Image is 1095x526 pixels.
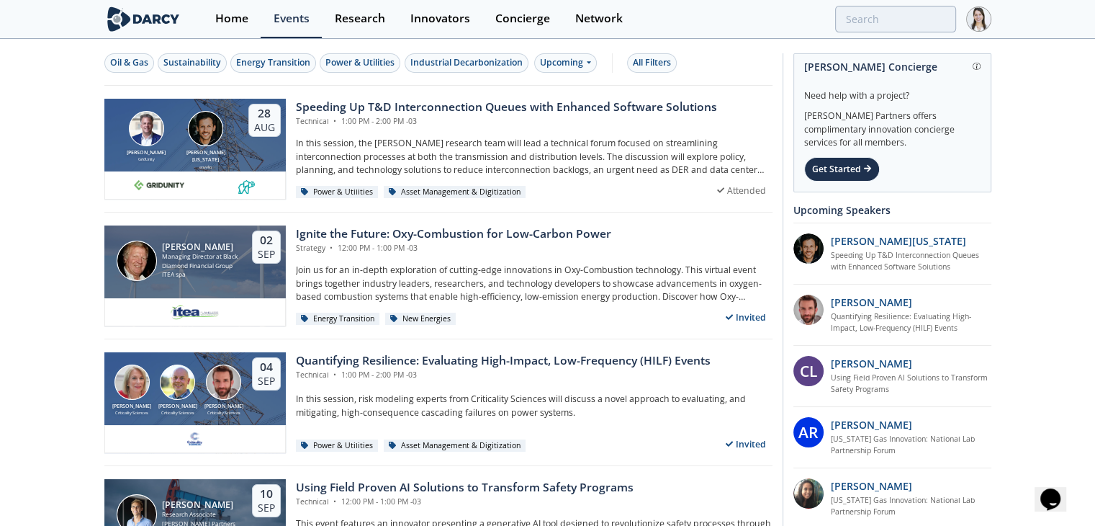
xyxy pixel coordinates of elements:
[162,252,239,270] div: Managing Director at Black Diamond Financial Group
[163,56,221,69] div: Sustainability
[109,403,156,411] div: [PERSON_NAME]
[258,233,275,248] div: 02
[804,79,981,102] div: Need help with a project?
[158,53,227,73] button: Sustainability
[162,270,239,280] div: ITEA spa
[633,56,671,69] div: All Filters
[385,313,456,326] div: New Energies
[831,250,991,273] a: Speeding Up T&D Interconnection Queues with Enhanced Software Solutions
[1035,468,1081,512] iframe: chat widget
[104,99,772,200] a: Brian Fitzsimons [PERSON_NAME] GridUnity Luigi Montana [PERSON_NAME][US_STATE] envelio 28 Aug Spe...
[793,356,824,386] div: CL
[124,149,168,157] div: [PERSON_NAME]
[170,303,220,321] img: e2203200-5b7a-4eed-a60e-128142053302
[104,53,154,73] button: Oil & Gas
[109,410,156,416] div: Criticality Sciences
[296,226,611,243] div: Ignite the Future: Oxy-Combustion for Low-Carbon Power
[104,352,772,453] a: Susan Ginsburg [PERSON_NAME] Criticality Sciences Ben Ruddell [PERSON_NAME] Criticality Sciences ...
[117,241,157,281] img: Patrick Imeson
[104,6,183,32] img: logo-wide.svg
[831,373,991,396] a: Using Field Proven AI Solutions to Transform Safety Programs
[831,495,991,518] a: [US_STATE] Gas Innovation: National Lab Partnership Forum
[258,375,275,388] div: Sep
[201,403,247,411] div: [PERSON_NAME]
[162,242,239,252] div: [PERSON_NAME]
[296,440,379,453] div: Power & Utilities
[793,197,991,223] div: Upcoming Speakers
[296,264,772,303] p: Join us for an in-depth exploration of cutting-edge innovations in Oxy-Combustion technology. Thi...
[793,417,824,447] div: AR
[162,510,235,520] div: Research Associate
[835,6,956,32] input: Advanced Search
[410,13,470,24] div: Innovators
[110,56,148,69] div: Oil & Gas
[258,502,275,514] div: Sep
[236,56,310,69] div: Energy Transition
[831,417,912,432] p: [PERSON_NAME]
[575,13,623,24] div: Network
[325,56,395,69] div: Power & Utilities
[410,56,523,69] div: Industrial Decarbonization
[160,365,195,400] img: Ben Ruddell
[254,107,275,121] div: 28
[973,63,981,71] img: information.svg
[331,496,339,507] span: •
[831,478,912,494] p: [PERSON_NAME]
[719,435,772,453] div: Invited
[793,233,824,264] img: 1b183925-147f-4a47-82c9-16eeeed5003c
[804,102,981,150] div: [PERSON_NAME] Partners offers complimentary innovation concierge services for all members.
[296,352,711,370] div: Quantifying Resilience: Evaluating High-Impact, Low-Frequency (HILF) Events
[831,295,912,310] p: [PERSON_NAME]
[155,410,201,416] div: Criticality Sciences
[104,226,772,326] a: Patrick Imeson [PERSON_NAME] Managing Director at Black Diamond Financial Group ITEA spa 02 Sep I...
[186,430,204,447] img: f59c13b7-8146-4c0f-b540-69d0cf6e4c34
[804,54,981,79] div: [PERSON_NAME] Concierge
[793,295,824,325] img: 90f9c750-37bc-4a35-8c39-e7b0554cf0e9
[188,111,223,146] img: Luigi Montana
[296,116,717,128] div: Technical 1:00 PM - 2:00 PM -03
[184,149,228,164] div: [PERSON_NAME][US_STATE]
[274,13,310,24] div: Events
[627,53,677,73] button: All Filters
[793,478,824,509] img: P3oGsdP3T1ZY1PVH95Iw
[258,487,275,502] div: 10
[296,99,717,116] div: Speeding Up T&D Interconnection Queues with Enhanced Software Solutions
[384,186,526,199] div: Asset Management & Digitization
[831,434,991,457] a: [US_STATE] Gas Innovation: National Lab Partnership Forum
[711,182,772,200] div: Attended
[335,13,385,24] div: Research
[238,177,256,194] img: 336b6de1-6040-4323-9c13-5718d9811639
[184,164,228,170] div: envelio
[296,186,379,199] div: Power & Utilities
[831,311,991,334] a: Quantifying Resilience: Evaluating High-Impact, Low-Frequency (HILF) Events
[405,53,528,73] button: Industrial Decarbonization
[296,370,711,381] div: Technical 1:00 PM - 2:00 PM -03
[201,410,247,416] div: Criticality Sciences
[296,496,634,508] div: Technical 12:00 PM - 1:00 PM -03
[534,53,597,73] div: Upcoming
[129,111,164,146] img: Brian Fitzsimons
[258,248,275,261] div: Sep
[296,313,380,326] div: Energy Transition
[230,53,316,73] button: Energy Transition
[124,156,168,162] div: GridUnity
[114,365,150,400] img: Susan Ginsburg
[331,116,339,126] span: •
[804,157,880,182] div: Get Started
[296,393,772,419] p: In this session, risk modeling experts from Criticality Sciences will discuss a novel approach to...
[296,479,634,496] div: Using Field Proven AI Solutions to Transform Safety Programs
[206,365,241,400] img: Ross Dakin
[328,243,335,253] span: •
[155,403,201,411] div: [PERSON_NAME]
[831,356,912,371] p: [PERSON_NAME]
[966,6,991,32] img: Profile
[495,13,550,24] div: Concierge
[162,500,235,510] div: [PERSON_NAME]
[215,13,248,24] div: Home
[384,440,526,453] div: Asset Management & Digitization
[258,360,275,375] div: 04
[296,137,772,177] p: In this session, the [PERSON_NAME] research team will lead a technical forum focused on streamlin...
[719,308,772,326] div: Invited
[320,53,400,73] button: Power & Utilities
[831,233,966,249] p: [PERSON_NAME][US_STATE]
